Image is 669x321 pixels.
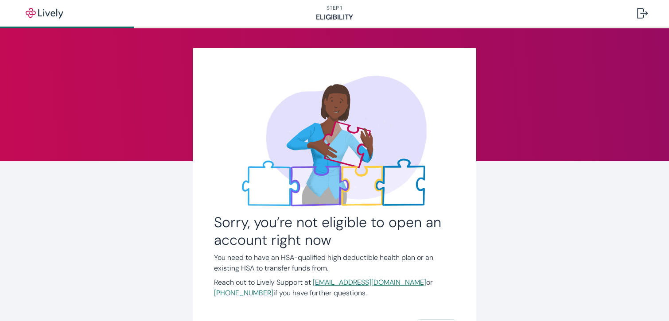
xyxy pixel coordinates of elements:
[214,252,455,274] p: You need to have an HSA-qualified high deductible health plan or an existing HSA to transfer fund...
[214,288,273,298] a: [PHONE_NUMBER]
[19,8,69,19] img: Lively
[630,3,655,24] button: Log out
[214,277,455,298] p: Reach out to Lively Support at or if you have further questions.
[313,278,426,287] a: [EMAIL_ADDRESS][DOMAIN_NAME]
[214,213,455,249] h2: Sorry, you’re not eligible to open an account right now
